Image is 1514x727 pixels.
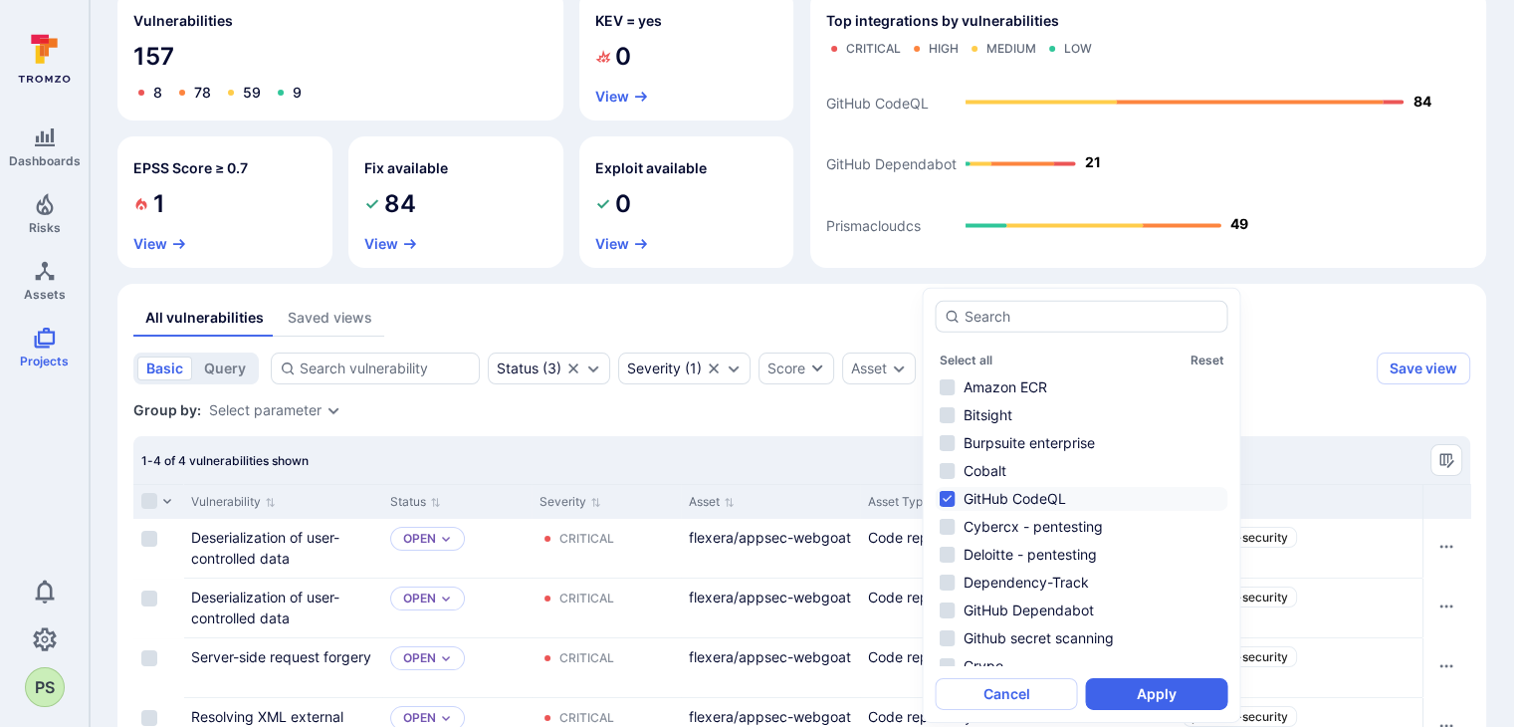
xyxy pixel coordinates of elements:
div: Code repository [868,527,1031,548]
input: Search vulnerability [300,359,471,378]
button: Row actions menu [1430,591,1462,622]
li: Grype [935,654,1227,678]
text: 84 [1413,93,1431,110]
div: Cell for [1422,579,1470,637]
a: flexera/appsec-webgoat [689,708,851,725]
button: Asset [851,361,887,376]
div: Cell for Asset [681,638,860,697]
button: Row actions menu [1430,650,1462,682]
li: GitHub CodeQL [935,487,1227,511]
a: flexera/appsec-webgoat [689,648,851,665]
span: Select row [141,591,157,606]
a: flexera/appsec-webgoat [689,529,851,546]
span: 0 [615,41,631,73]
h2: EPSS Score ≥ 0.7 [133,158,248,178]
div: autocomplete options [935,301,1227,710]
div: Cell for selection [133,638,183,697]
button: Expand dropdown [325,402,341,418]
button: Expand dropdown [440,712,452,724]
a: 59 [243,84,261,101]
div: Cell for Status [382,579,532,637]
h2: KEV = yes [595,11,662,31]
text: GitHub CodeQL [826,95,929,112]
li: Cybercx - pentesting [935,515,1227,539]
button: query [195,357,255,380]
span: Projects [20,354,69,368]
div: Score [767,359,805,378]
li: Amazon ECR [935,375,1227,399]
button: Expand dropdown [585,361,601,376]
span: Select row [141,650,157,666]
div: Cell for [1422,638,1470,697]
div: Code repository [868,646,1031,667]
div: Critical [846,41,901,57]
div: Critical [559,710,614,726]
div: All vulnerabilities [145,308,264,328]
button: Sort by Severity [540,494,601,510]
div: Cell for Status [382,638,532,697]
button: Select parameter [209,402,322,418]
div: Cell for Severity [532,579,681,637]
button: basic [137,357,192,380]
div: Cell for Vulnerability [183,579,382,637]
div: Cell for selection [133,519,183,578]
button: Expand dropdown [440,533,452,545]
button: Status(3) [497,361,561,376]
button: Clear selection [706,361,722,376]
div: Cell for Status [382,519,532,578]
button: View [133,236,187,252]
a: Server-side request forgery [191,648,371,665]
input: Search [964,307,1218,327]
button: Expand dropdown [440,652,452,664]
div: Prashnth Sankaran [25,667,65,707]
a: View [595,236,649,252]
span: Vulnerabilities [133,11,233,31]
span: Select row [141,531,157,547]
button: Open [403,650,436,666]
div: Medium [986,41,1036,57]
div: High [929,41,959,57]
span: 157 [133,41,547,73]
li: Bitsight [935,403,1227,427]
a: Deserialization of user-controlled data [191,589,339,626]
div: Low [1064,41,1092,57]
button: Expand dropdown [891,361,907,376]
div: Critical [559,650,614,666]
div: Code repository [868,706,1031,727]
div: Cell for Severity [532,519,681,578]
p: Open [403,591,436,606]
span: Risks [29,220,61,235]
span: Group by: [133,400,201,420]
button: View [595,89,649,105]
a: Deserialization of user-controlled data [191,529,339,567]
span: Top integrations by vulnerabilities [826,11,1059,31]
button: Manage columns [1430,444,1462,476]
div: Critical [559,591,614,606]
div: Cell for Severity [532,638,681,697]
text: Prismacloudcs [826,218,921,235]
li: Github secret scanning [935,626,1227,650]
div: Cell for Projects [1175,638,1442,697]
button: Cancel [935,678,1077,710]
button: Open [403,531,436,547]
li: Dependency-Track [935,571,1227,595]
button: Sort by Asset Type [868,494,945,510]
button: Select all [939,353,991,367]
text: GitHub Dependabot [826,156,957,173]
span: 84 [384,188,416,220]
div: Cell for Projects [1175,519,1442,578]
span: 1-4 of 4 vulnerabilities shown [141,453,309,468]
div: assets tabs [133,300,1470,337]
div: Cell for Asset Type [860,519,1039,578]
h2: Fix available [364,158,448,178]
button: Open [403,710,436,726]
a: 78 [194,84,211,101]
button: View [364,236,418,252]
